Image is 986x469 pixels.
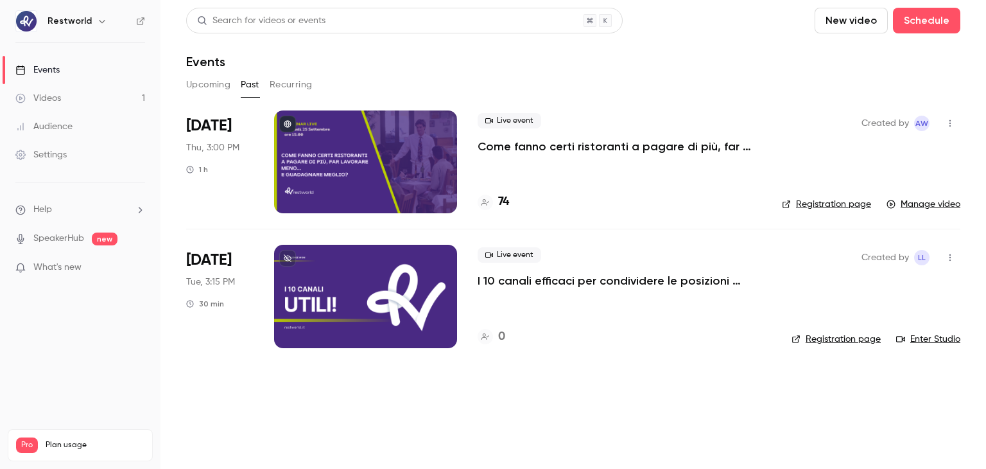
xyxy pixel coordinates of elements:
[914,250,930,265] span: Luca Lotterio
[186,245,254,348] div: May 16 Tue, 3:15 PM (Europe/Rome)
[915,116,928,131] span: AW
[186,116,232,136] span: [DATE]
[33,261,82,274] span: What's new
[478,273,771,288] a: I 10 canali efficaci per condividere le posizioni lavorative
[15,64,60,76] div: Events
[186,111,254,213] div: Sep 25 Thu, 3:00 PM (Europe/Rome)
[46,440,144,450] span: Plan usage
[186,141,239,154] span: Thu, 3:00 PM
[16,438,38,453] span: Pro
[186,276,235,288] span: Tue, 3:15 PM
[498,328,505,346] h4: 0
[48,15,92,28] h6: Restworld
[914,116,930,131] span: Assistenza Workers
[498,193,509,211] h4: 74
[478,247,541,263] span: Live event
[270,75,313,95] button: Recurring
[197,14,325,28] div: Search for videos or events
[478,113,541,128] span: Live event
[186,164,208,175] div: 1 h
[15,120,73,133] div: Audience
[130,262,145,274] iframe: Noticeable Trigger
[92,233,117,245] span: new
[478,193,509,211] a: 74
[896,333,960,346] a: Enter Studio
[16,11,37,31] img: Restworld
[186,75,230,95] button: Upcoming
[893,8,960,33] button: Schedule
[33,232,84,245] a: SpeakerHub
[478,139,761,154] a: Come fanno certi ristoranti a pagare di più, far lavorare meno… e guadagnare meglio?
[186,250,232,270] span: [DATE]
[918,250,926,265] span: LL
[241,75,259,95] button: Past
[791,333,881,346] a: Registration page
[782,198,871,211] a: Registration page
[887,198,960,211] a: Manage video
[33,203,52,217] span: Help
[478,328,505,346] a: 0
[15,148,67,161] div: Settings
[815,8,888,33] button: New video
[15,203,145,217] li: help-dropdown-opener
[15,92,61,105] div: Videos
[186,54,225,69] h1: Events
[186,299,224,309] div: 30 min
[861,250,909,265] span: Created by
[861,116,909,131] span: Created by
